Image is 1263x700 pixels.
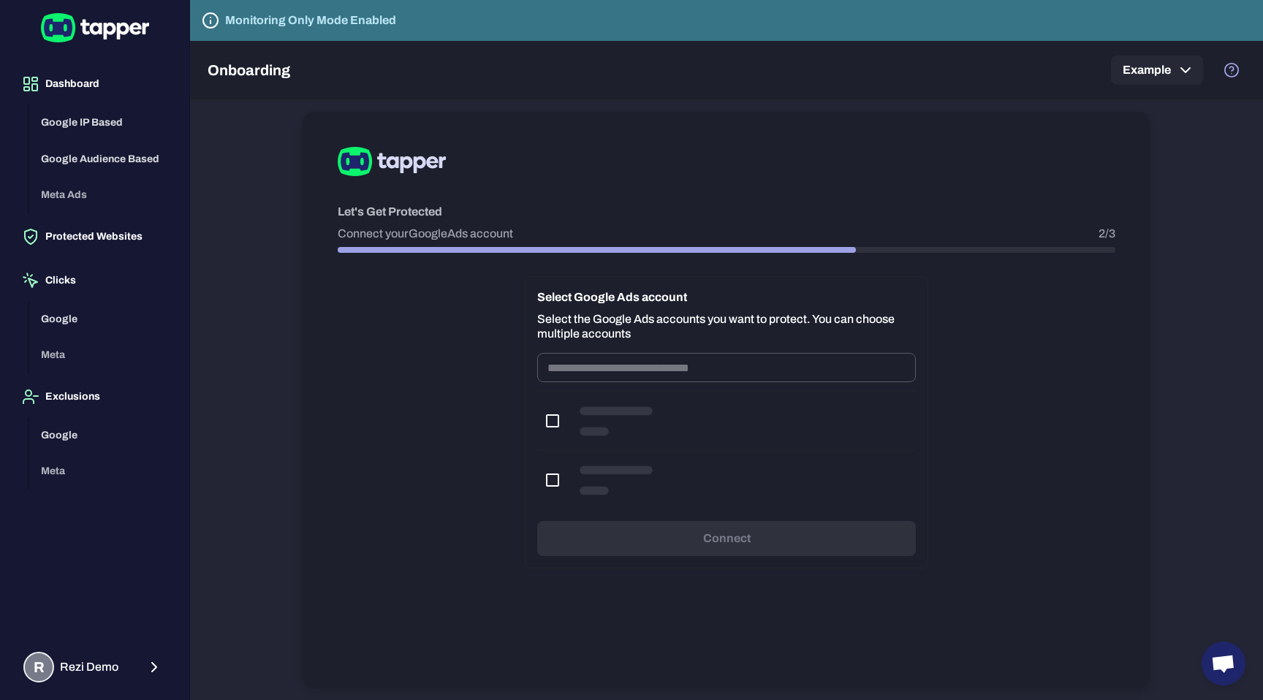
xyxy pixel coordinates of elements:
[29,115,178,128] a: Google IP Based
[12,77,178,89] a: Dashboard
[29,427,178,440] a: Google
[12,389,178,402] a: Exclusions
[12,273,178,286] a: Clicks
[1202,642,1245,685] div: Open chat
[29,311,178,324] a: Google
[12,64,178,104] button: Dashboard
[29,301,178,338] button: Google
[1111,56,1203,85] button: Example
[60,660,118,674] span: Rezi Demo
[338,203,1115,221] h6: Let's Get Protected
[29,104,178,141] button: Google IP Based
[208,61,290,79] h5: Onboarding
[29,417,178,454] button: Google
[537,289,916,306] h6: Select Google Ads account
[202,12,219,29] svg: Tapper is not blocking any fraudulent activity for this domain
[29,141,178,178] button: Google Audience Based
[29,151,178,164] a: Google Audience Based
[23,652,54,682] div: R
[12,376,178,417] button: Exclusions
[225,12,396,29] h6: Monitoring Only Mode Enabled
[537,312,916,341] p: Select the Google Ads accounts you want to protect. You can choose multiple accounts
[338,227,513,241] p: Connect your Google Ads account
[12,646,178,688] button: RRezi Demo
[12,260,178,301] button: Clicks
[12,216,178,257] button: Protected Websites
[12,229,178,242] a: Protected Websites
[1099,227,1115,241] p: 2/3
